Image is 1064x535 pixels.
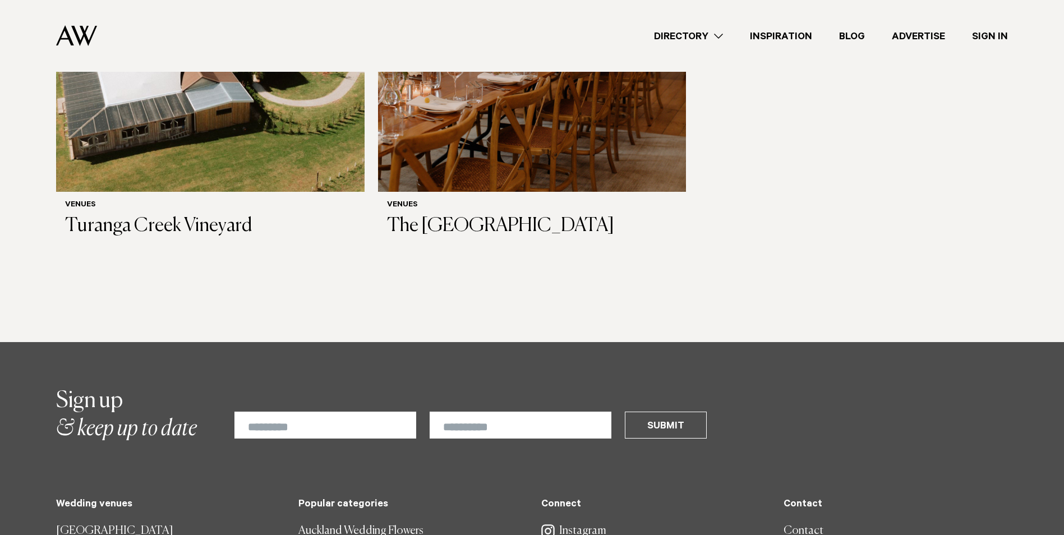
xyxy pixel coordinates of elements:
[784,499,1008,511] h5: Contact
[56,390,123,412] span: Sign up
[56,499,280,511] h5: Wedding venues
[959,29,1021,44] a: Sign In
[56,387,197,443] h2: & keep up to date
[736,29,826,44] a: Inspiration
[641,29,736,44] a: Directory
[625,412,707,439] button: Submit
[65,215,356,238] h3: Turanga Creek Vineyard
[878,29,959,44] a: Advertise
[56,25,97,46] img: Auckland Weddings Logo
[298,499,523,511] h5: Popular categories
[387,215,678,238] h3: The [GEOGRAPHIC_DATA]
[541,499,766,511] h5: Connect
[387,201,678,210] h6: Venues
[826,29,878,44] a: Blog
[65,201,356,210] h6: Venues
